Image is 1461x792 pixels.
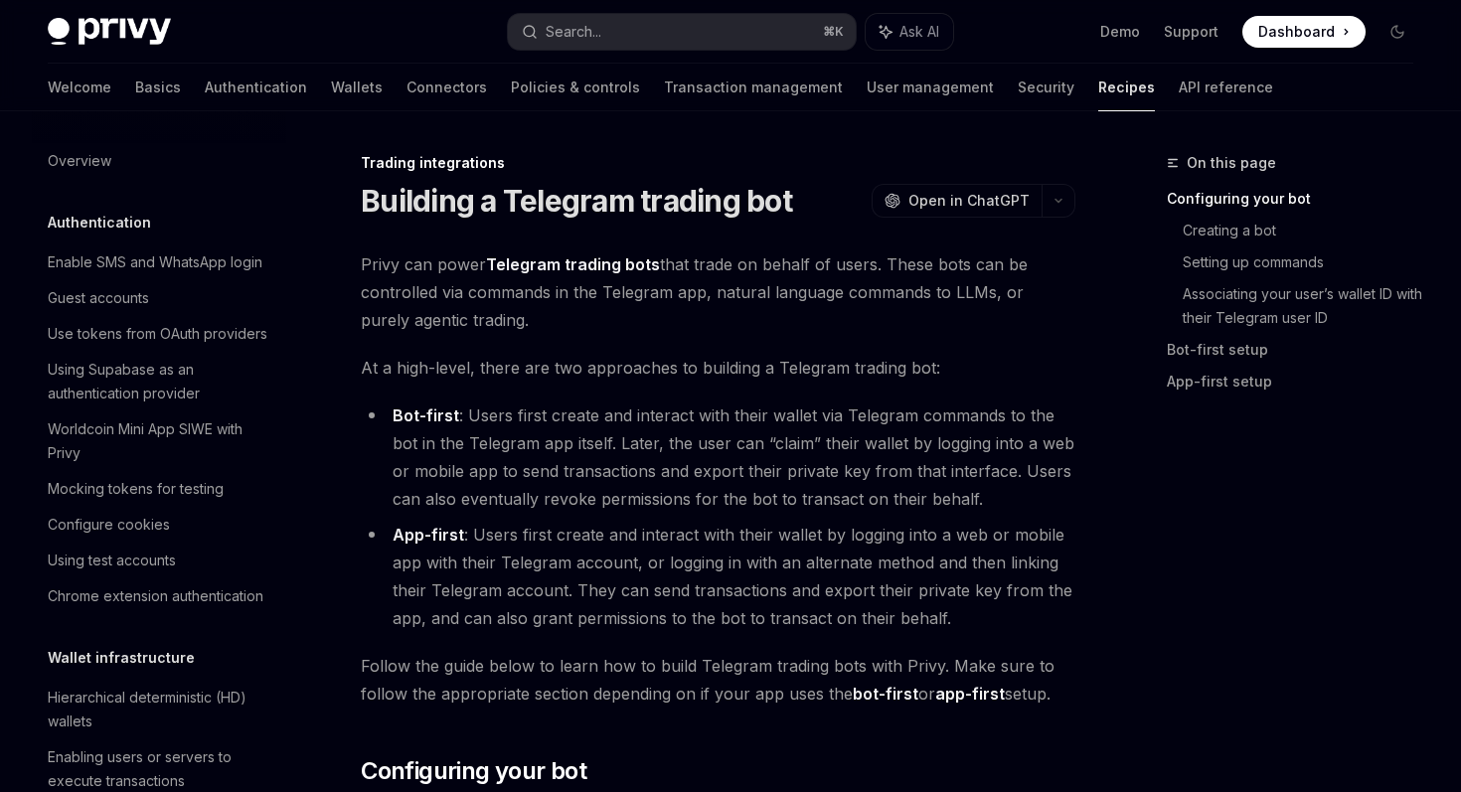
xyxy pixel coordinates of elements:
[935,684,1005,704] strong: app-first
[48,18,171,46] img: dark logo
[361,354,1075,382] span: At a high-level, there are two approaches to building a Telegram trading bot:
[48,250,262,274] div: Enable SMS and WhatsApp login
[1167,183,1429,215] a: Configuring your bot
[393,525,464,546] a: App-first
[899,22,939,42] span: Ask AI
[48,549,176,572] div: Using test accounts
[872,184,1042,218] button: Open in ChatGPT
[361,183,792,219] h1: Building a Telegram trading bot
[1179,64,1273,111] a: API reference
[1098,64,1155,111] a: Recipes
[664,64,843,111] a: Transaction management
[508,14,855,50] button: Search...⌘K
[48,686,274,733] div: Hierarchical deterministic (HD) wallets
[48,477,224,501] div: Mocking tokens for testing
[361,521,1075,632] li: : Users first create and interact with their wallet by logging into a web or mobile app with thei...
[32,143,286,179] a: Overview
[32,316,286,352] a: Use tokens from OAuth providers
[361,755,586,787] span: Configuring your bot
[1167,366,1429,397] a: App-first setup
[361,153,1075,173] div: Trading integrations
[48,322,267,346] div: Use tokens from OAuth providers
[1183,278,1429,334] a: Associating your user’s wallet ID with their Telegram user ID
[32,244,286,280] a: Enable SMS and WhatsApp login
[331,64,383,111] a: Wallets
[32,680,286,739] a: Hierarchical deterministic (HD) wallets
[1164,22,1218,42] a: Support
[867,64,994,111] a: User management
[48,149,111,173] div: Overview
[32,471,286,507] a: Mocking tokens for testing
[393,405,459,425] strong: Bot-first
[48,64,111,111] a: Welcome
[32,507,286,543] a: Configure cookies
[1100,22,1140,42] a: Demo
[511,64,640,111] a: Policies & controls
[908,191,1030,211] span: Open in ChatGPT
[853,684,918,704] strong: bot-first
[1018,64,1074,111] a: Security
[32,411,286,471] a: Worldcoin Mini App SIWE with Privy
[32,280,286,316] a: Guest accounts
[48,513,170,537] div: Configure cookies
[361,401,1075,513] li: : Users first create and interact with their wallet via Telegram commands to the bot in the Teleg...
[1242,16,1366,48] a: Dashboard
[205,64,307,111] a: Authentication
[361,250,1075,334] span: Privy can power that trade on behalf of users. These bots can be controlled via commands in the T...
[393,525,464,545] strong: App-first
[135,64,181,111] a: Basics
[32,578,286,614] a: Chrome extension authentication
[823,24,844,40] span: ⌘ K
[1381,16,1413,48] button: Toggle dark mode
[1187,151,1276,175] span: On this page
[32,352,286,411] a: Using Supabase as an authentication provider
[1167,334,1429,366] a: Bot-first setup
[48,358,274,405] div: Using Supabase as an authentication provider
[866,14,953,50] button: Ask AI
[361,652,1075,708] span: Follow the guide below to learn how to build Telegram trading bots with Privy. Make sure to follo...
[32,543,286,578] a: Using test accounts
[486,254,660,274] strong: Telegram trading bots
[546,20,601,44] div: Search...
[1183,246,1429,278] a: Setting up commands
[48,286,149,310] div: Guest accounts
[406,64,487,111] a: Connectors
[1258,22,1335,42] span: Dashboard
[48,584,263,608] div: Chrome extension authentication
[48,417,274,465] div: Worldcoin Mini App SIWE with Privy
[1183,215,1429,246] a: Creating a bot
[393,405,459,426] a: Bot-first
[48,211,151,235] h5: Authentication
[48,646,195,670] h5: Wallet infrastructure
